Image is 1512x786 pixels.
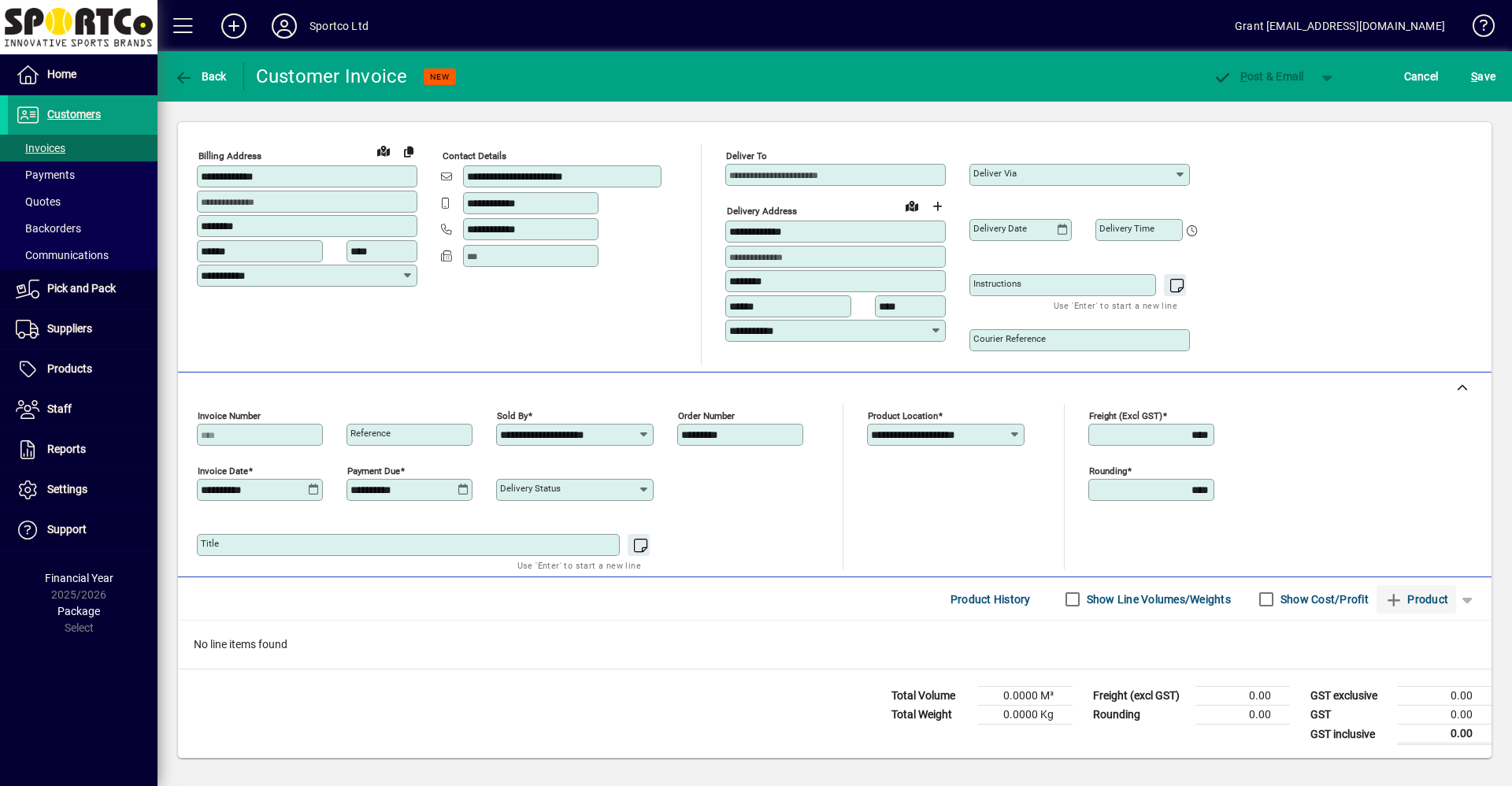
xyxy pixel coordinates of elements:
[47,322,92,335] span: Suppliers
[500,483,561,494] mat-label: Delivery status
[973,333,1046,344] mat-label: Courier Reference
[1397,687,1492,706] td: 0.00
[47,523,87,536] span: Support
[973,278,1021,289] mat-label: Instructions
[178,621,1492,669] div: No line items found
[16,249,109,261] span: Communications
[47,443,86,455] span: Reports
[8,215,157,242] a: Backorders
[8,350,157,389] a: Products
[45,572,113,584] span: Financial Year
[1195,687,1290,706] td: 0.00
[8,161,157,188] a: Payments
[396,139,421,164] button: Copy to Delivery address
[1384,587,1448,612] span: Product
[1084,591,1231,607] label: Show Line Volumes/Weights
[1303,687,1397,706] td: GST exclusive
[309,13,369,39] div: Sportco Ltd
[47,483,87,495] span: Settings
[1467,62,1499,91] button: Save
[1089,465,1127,476] mat-label: Rounding
[1240,70,1247,83] span: P
[8,269,157,309] a: Pick and Pack
[8,135,157,161] a: Invoices
[1213,70,1304,83] span: ost & Email
[1377,585,1456,614] button: Product
[201,538,219,549] mat-label: Title
[1397,706,1492,725] td: 0.00
[868,410,938,421] mat-label: Product location
[8,430,157,469] a: Reports
[726,150,767,161] mat-label: Deliver To
[174,70,227,83] span: Back
[678,410,735,421] mat-label: Order number
[259,12,309,40] button: Profile
[157,62,244,91] app-page-header-button: Back
[16,195,61,208] span: Quotes
[1085,706,1195,725] td: Rounding
[1277,591,1369,607] label: Show Cost/Profit
[1400,62,1443,91] button: Cancel
[8,188,157,215] a: Quotes
[47,68,76,80] span: Home
[1089,410,1162,421] mat-label: Freight (excl GST)
[1205,62,1312,91] button: Post & Email
[16,169,75,181] span: Payments
[1471,64,1495,89] span: ave
[371,138,396,163] a: View on map
[884,706,978,725] td: Total Weight
[198,465,248,476] mat-label: Invoice date
[944,585,1037,614] button: Product History
[8,390,157,429] a: Staff
[925,194,950,219] button: Choose address
[973,223,1027,234] mat-label: Delivery date
[951,587,1031,612] span: Product History
[973,168,1017,179] mat-label: Deliver via
[8,242,157,269] a: Communications
[1471,70,1477,83] span: S
[47,362,92,375] span: Products
[978,687,1073,706] td: 0.0000 M³
[884,687,978,706] td: Total Volume
[1235,13,1445,39] div: Grant [EMAIL_ADDRESS][DOMAIN_NAME]
[16,222,81,235] span: Backorders
[1461,3,1492,54] a: Knowledge Base
[8,470,157,510] a: Settings
[1303,706,1397,725] td: GST
[8,510,157,550] a: Support
[198,410,261,421] mat-label: Invoice number
[1195,706,1290,725] td: 0.00
[978,706,1073,725] td: 0.0000 Kg
[170,62,231,91] button: Back
[1303,725,1397,744] td: GST inclusive
[899,193,925,218] a: View on map
[1085,687,1195,706] td: Freight (excl GST)
[256,64,408,89] div: Customer Invoice
[57,605,100,617] span: Package
[1397,725,1492,744] td: 0.00
[8,55,157,95] a: Home
[47,402,72,415] span: Staff
[497,410,528,421] mat-label: Sold by
[47,282,116,295] span: Pick and Pack
[430,72,450,82] span: NEW
[1054,296,1177,314] mat-hint: Use 'Enter' to start a new line
[8,310,157,349] a: Suppliers
[209,12,259,40] button: Add
[1404,64,1439,89] span: Cancel
[517,556,641,574] mat-hint: Use 'Enter' to start a new line
[347,465,400,476] mat-label: Payment due
[16,142,65,154] span: Invoices
[47,108,101,120] span: Customers
[350,428,391,439] mat-label: Reference
[1099,223,1154,234] mat-label: Delivery time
